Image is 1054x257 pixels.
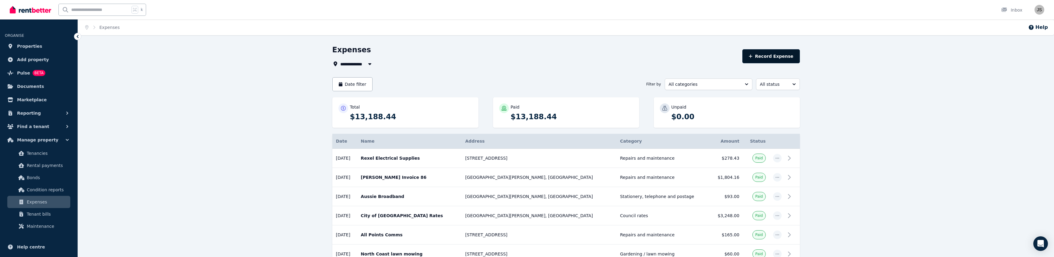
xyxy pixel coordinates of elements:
[616,225,710,245] td: Repairs and maintenance
[710,206,743,225] td: $3,248.00
[616,206,710,225] td: Council rates
[461,134,616,149] th: Address
[5,40,73,52] a: Properties
[710,134,743,149] th: Amount
[17,109,41,117] span: Reporting
[7,208,70,220] a: Tenant bills
[17,43,42,50] span: Properties
[742,49,800,63] button: Record Expense
[7,147,70,159] a: Tenancies
[755,232,763,237] span: Paid
[461,187,616,206] td: [GEOGRAPHIC_DATA][PERSON_NAME], [GEOGRAPHIC_DATA]
[5,107,73,119] button: Reporting
[350,112,472,122] p: $13,188.44
[1033,236,1048,251] div: Open Intercom Messenger
[665,78,752,90] button: All categories
[5,120,73,133] button: Find a tenant
[27,174,68,181] span: Bonds
[361,251,458,257] p: North Coast lawn mowing
[17,56,49,63] span: Add property
[616,187,710,206] td: Stationery, telephone and postage
[755,175,763,180] span: Paid
[7,172,70,184] a: Bonds
[332,225,357,245] td: [DATE]
[756,78,800,90] button: All status
[332,149,357,168] td: [DATE]
[671,104,686,110] p: Unpaid
[5,80,73,92] a: Documents
[755,213,763,218] span: Paid
[710,168,743,187] td: $1,804.16
[27,223,68,230] span: Maintenance
[710,225,743,245] td: $165.00
[671,112,794,122] p: $0.00
[511,112,633,122] p: $13,188.44
[616,149,710,168] td: Repairs and maintenance
[7,159,70,172] a: Rental payments
[332,168,357,187] td: [DATE]
[669,81,740,87] span: All categories
[5,241,73,253] a: Help centre
[332,206,357,225] td: [DATE]
[755,194,763,199] span: Paid
[7,196,70,208] a: Expenses
[710,187,743,206] td: $93.00
[7,184,70,196] a: Condition reports
[141,7,143,12] span: k
[461,206,616,225] td: [GEOGRAPHIC_DATA][PERSON_NAME], [GEOGRAPHIC_DATA]
[461,225,616,245] td: [STREET_ADDRESS]
[332,187,357,206] td: [DATE]
[27,186,68,193] span: Condition reports
[17,69,30,77] span: Pulse
[743,134,769,149] th: Status
[350,104,360,110] p: Total
[361,213,458,219] p: City of [GEOGRAPHIC_DATA] Rates
[332,134,357,149] th: Date
[461,149,616,168] td: [STREET_ADDRESS]
[27,150,68,157] span: Tenancies
[361,232,458,238] p: All Points Comms
[17,123,49,130] span: Find a tenant
[27,198,68,206] span: Expenses
[616,134,710,149] th: Category
[710,149,743,168] td: $278.43
[100,25,120,30] a: Expenses
[357,134,461,149] th: Name
[17,96,47,103] span: Marketplace
[332,45,371,55] h1: Expenses
[332,77,373,91] button: Date filter
[755,252,763,256] span: Paid
[27,162,68,169] span: Rental payments
[17,83,44,90] span: Documents
[5,54,73,66] a: Add property
[616,168,710,187] td: Repairs and maintenance
[511,104,520,110] p: Paid
[760,81,787,87] span: All status
[7,220,70,232] a: Maintenance
[5,94,73,106] a: Marketplace
[78,19,127,35] nav: Breadcrumb
[27,210,68,218] span: Tenant bills
[10,5,51,14] img: RentBetter
[1001,7,1022,13] div: Inbox
[5,33,24,38] span: ORGANISE
[361,193,458,200] p: Aussie Broadband
[646,82,661,87] span: Filter by
[755,156,763,161] span: Paid
[5,67,73,79] a: PulseBETA
[1028,24,1048,31] button: Help
[1035,5,1044,15] img: Joe Smargiassi
[361,174,458,180] p: [PERSON_NAME] Invoice 86
[17,243,45,251] span: Help centre
[33,70,45,76] span: BETA
[361,155,458,161] p: Rexel Electrical Supplies
[17,136,58,144] span: Manage property
[5,134,73,146] button: Manage property
[461,168,616,187] td: [GEOGRAPHIC_DATA][PERSON_NAME], [GEOGRAPHIC_DATA]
